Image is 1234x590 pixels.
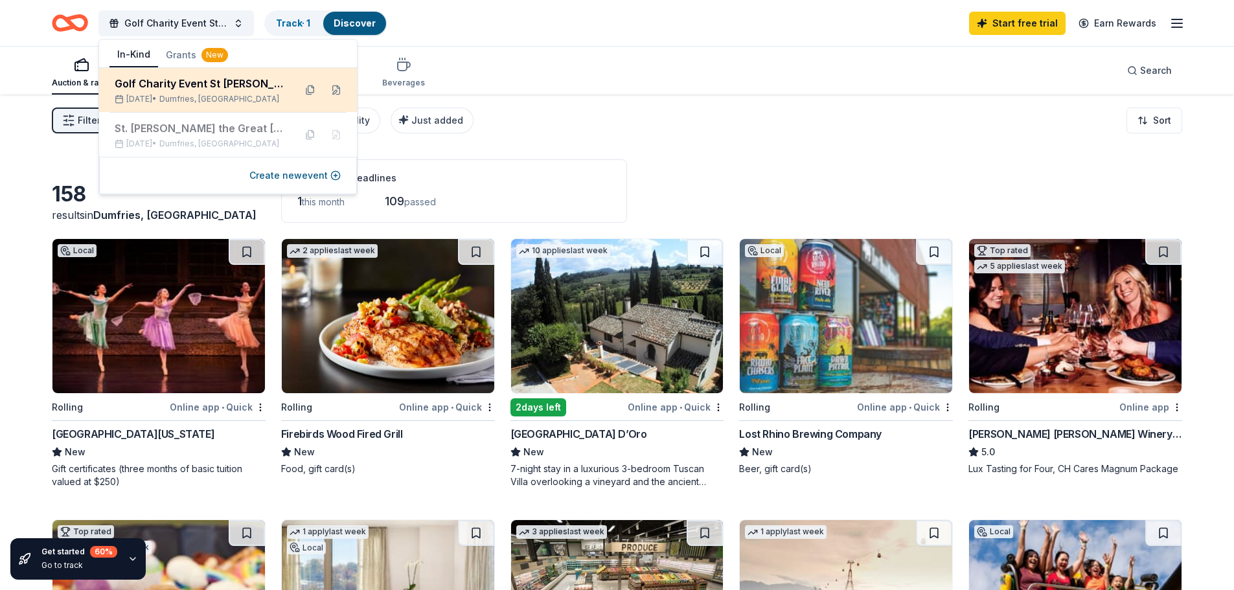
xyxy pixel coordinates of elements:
a: Image for Villa Sogni D’Oro10 applieslast week2days leftOnline app•Quick[GEOGRAPHIC_DATA] D’OroNe... [510,238,724,488]
span: New [752,444,773,460]
span: Sort [1153,113,1171,128]
span: New [294,444,315,460]
div: 10 applies last week [516,244,610,258]
span: 1 [297,194,302,208]
div: Beer, gift card(s) [739,462,953,475]
div: Gift certificates (three months of basic tuition valued at $250) [52,462,266,488]
div: Rolling [281,400,312,415]
div: [GEOGRAPHIC_DATA][US_STATE] [52,426,214,442]
div: Rolling [52,400,83,415]
div: [GEOGRAPHIC_DATA] D’Oro [510,426,647,442]
div: Food, gift card(s) [281,462,495,475]
span: • [680,402,682,413]
span: Dumfries, [GEOGRAPHIC_DATA] [159,94,279,104]
div: Top rated [58,525,114,538]
div: New [201,48,228,62]
button: Search [1117,58,1182,84]
button: Grants [158,43,236,67]
div: Rolling [968,400,1000,415]
div: Top rated [974,244,1031,257]
div: Online app Quick [399,399,495,415]
a: Image for Lost Rhino Brewing CompanyLocalRollingOnline app•QuickLost Rhino Brewing CompanyNewBeer... [739,238,953,475]
button: Beverages [382,52,425,95]
span: New [523,444,544,460]
div: 60 % [90,546,117,558]
div: 1 apply last week [745,525,827,539]
a: Earn Rewards [1071,12,1164,35]
a: Image for Cooper's Hawk Winery and RestaurantsTop rated5 applieslast weekRollingOnline app[PERSON... [968,238,1182,475]
div: results [52,207,266,223]
button: Golf Charity Event St [PERSON_NAME] the Great [98,10,254,36]
span: Just added [411,115,463,126]
a: Discover [334,17,376,28]
a: Image for Firebirds Wood Fired Grill2 applieslast weekRollingOnline app•QuickFirebirds Wood Fired... [281,238,495,475]
button: Filter2 [52,108,111,133]
img: Image for Villa Sogni D’Oro [511,239,724,393]
div: Online app [1119,399,1182,415]
span: • [909,402,911,413]
div: 2 days left [510,398,566,416]
div: Get started [41,546,117,558]
a: Image for Greater Washington Dance CenterLocalRollingOnline app•Quick[GEOGRAPHIC_DATA][US_STATE]N... [52,238,266,488]
div: Online app Quick [857,399,953,415]
div: 158 [52,181,266,207]
img: Image for Cooper's Hawk Winery and Restaurants [969,239,1182,393]
img: Image for Greater Washington Dance Center [52,239,265,393]
div: Local [58,244,97,257]
button: Create newevent [249,168,341,183]
button: Track· 1Discover [264,10,387,36]
div: [DATE] • [115,139,284,149]
div: 5 applies last week [974,260,1065,273]
div: Rolling [739,400,770,415]
button: Just added [391,108,474,133]
span: Search [1140,63,1172,78]
a: Home [52,8,88,38]
button: In-Kind [109,43,158,67]
img: Image for Firebirds Wood Fired Grill [282,239,494,393]
div: Local [745,244,784,257]
div: Local [974,525,1013,538]
span: Golf Charity Event St [PERSON_NAME] the Great [124,16,228,31]
span: 109 [385,194,404,208]
span: Dumfries, [GEOGRAPHIC_DATA] [93,209,257,221]
div: Local [287,541,326,554]
div: Application deadlines [297,170,611,186]
img: Image for Lost Rhino Brewing Company [740,239,952,393]
div: 7-night stay in a luxurious 3-bedroom Tuscan Villa overlooking a vineyard and the ancient walled ... [510,462,724,488]
div: Beverages [382,78,425,88]
div: [DATE] • [115,94,284,104]
div: Lux Tasting for Four, CH Cares Magnum Package [968,462,1182,475]
div: Firebirds Wood Fired Grill [281,426,403,442]
span: New [65,444,86,460]
a: Track· 1 [276,17,310,28]
div: St. [PERSON_NAME] the Great [DATE] Gala [115,120,284,136]
button: Auction & raffle [52,52,111,95]
span: Filter [78,113,100,128]
span: in [85,209,257,221]
div: 2 applies last week [287,244,378,258]
a: Start free trial [969,12,1066,35]
div: Go to track [41,560,117,571]
div: [PERSON_NAME] [PERSON_NAME] Winery and Restaurants [968,426,1182,442]
div: 3 applies last week [516,525,607,539]
div: Lost Rhino Brewing Company [739,426,882,442]
div: Online app Quick [170,399,266,415]
div: Online app Quick [628,399,724,415]
span: 5.0 [981,444,995,460]
span: • [451,402,453,413]
span: passed [404,196,436,207]
span: Dumfries, [GEOGRAPHIC_DATA] [159,139,279,149]
div: Auction & raffle [52,78,111,88]
button: Sort [1126,108,1182,133]
div: 1 apply last week [287,525,369,539]
span: this month [302,196,345,207]
div: Golf Charity Event St [PERSON_NAME] the Great [115,76,284,91]
span: • [222,402,224,413]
